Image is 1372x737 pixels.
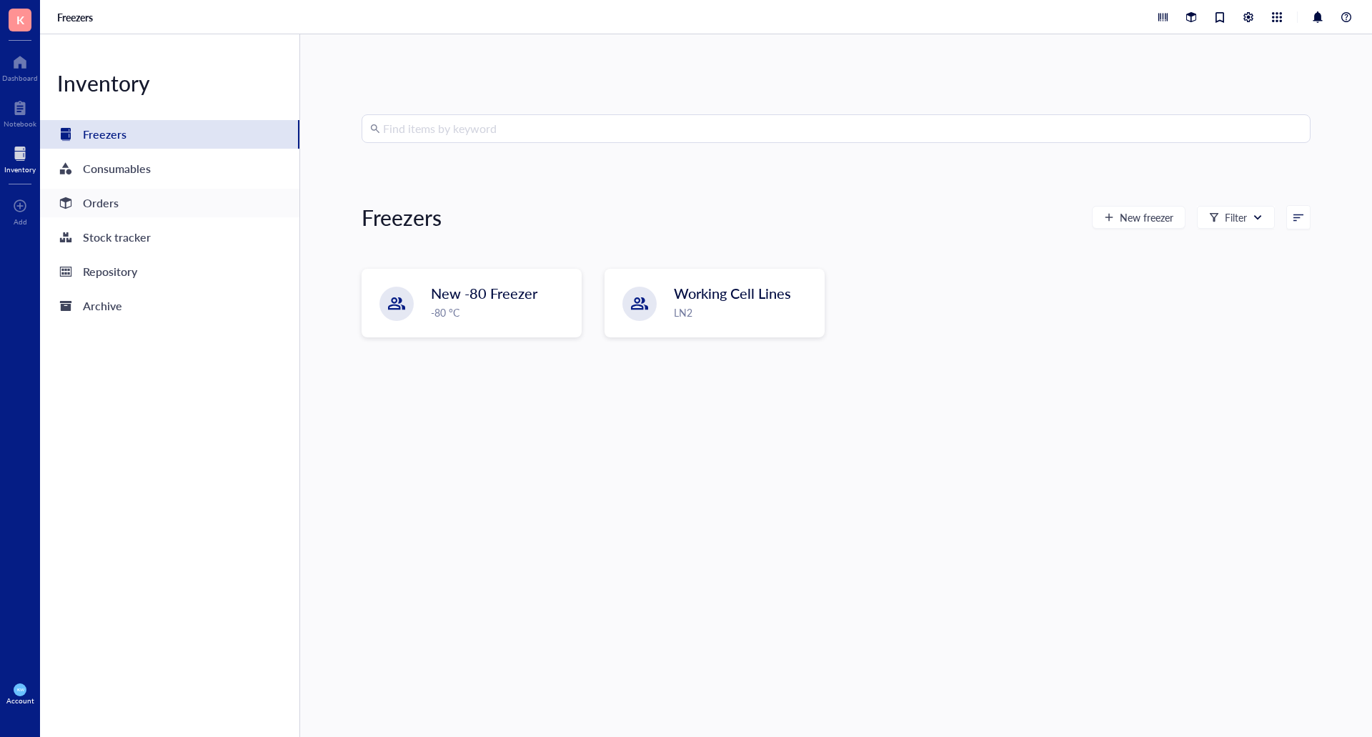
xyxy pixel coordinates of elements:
[674,305,815,320] div: LN2
[4,142,36,174] a: Inventory
[83,296,122,316] div: Archive
[83,193,119,213] div: Orders
[2,51,38,82] a: Dashboard
[14,217,27,226] div: Add
[40,120,299,149] a: Freezers
[40,292,299,320] a: Archive
[674,283,791,303] span: Working Cell Lines
[1120,212,1173,223] span: New freezer
[16,11,24,29] span: K
[4,119,36,128] div: Notebook
[40,189,299,217] a: Orders
[1092,206,1185,229] button: New freezer
[83,159,151,179] div: Consumables
[1225,209,1247,225] div: Filter
[83,124,126,144] div: Freezers
[362,203,442,232] div: Freezers
[40,223,299,252] a: Stock tracker
[83,262,137,282] div: Repository
[431,305,572,320] div: -80 °C
[57,11,96,24] a: Freezers
[4,165,36,174] div: Inventory
[2,74,38,82] div: Dashboard
[431,283,537,303] span: New -80 Freezer
[4,97,36,128] a: Notebook
[16,687,24,692] span: KW
[40,69,299,97] div: Inventory
[40,257,299,286] a: Repository
[83,227,151,247] div: Stock tracker
[6,696,34,705] div: Account
[40,154,299,183] a: Consumables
